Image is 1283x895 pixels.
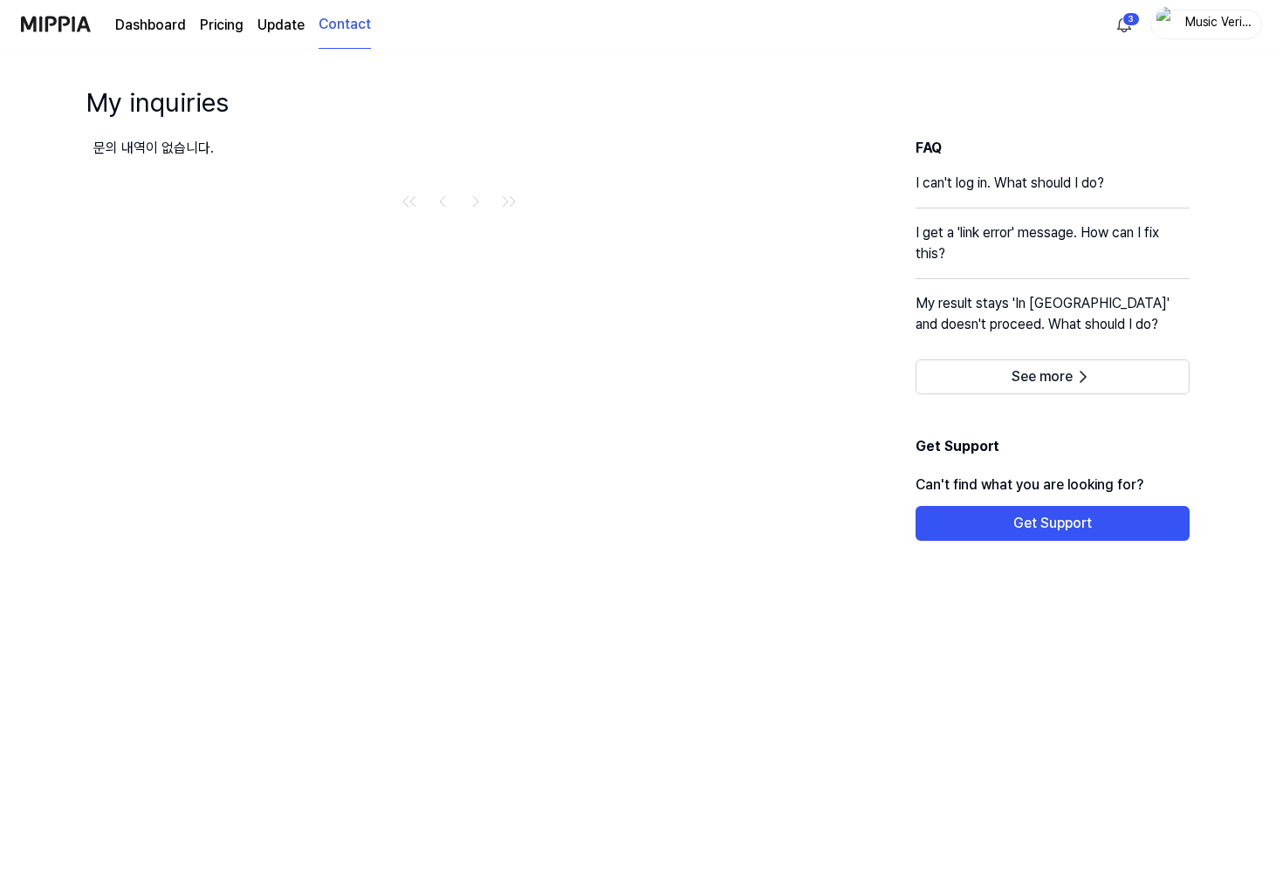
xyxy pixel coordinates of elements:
[916,138,1190,159] h3: FAQ
[200,15,244,36] a: Pricing
[916,173,1190,208] a: I can't log in. What should I do?
[1122,12,1140,26] div: 3
[1183,14,1251,33] div: Music Verifications
[93,138,824,159] div: 문의 내역이 없습니다.
[1156,7,1177,42] img: profile
[86,84,229,120] h1: My inquiries
[916,436,1190,464] h1: Get Support
[319,1,371,49] a: Contact
[115,15,186,36] a: Dashboard
[916,359,1190,394] button: See more
[916,222,1190,278] a: I get a 'link error' message. How can I fix this?
[1110,10,1138,38] button: 알림3
[1150,10,1262,39] button: profileMusic Verifications
[916,293,1190,349] a: My result stays 'In [GEOGRAPHIC_DATA]' and doesn't proceed. What should I do?
[257,15,305,36] a: Update
[1114,14,1135,35] img: 알림
[916,506,1190,541] button: Get Support
[916,368,1190,385] a: See more
[916,515,1190,531] a: Get Support
[1012,368,1073,386] span: See more
[916,464,1190,506] p: Can't find what you are looking for?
